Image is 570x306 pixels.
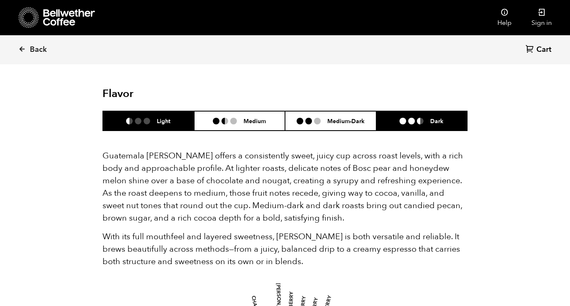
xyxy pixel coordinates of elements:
h6: Medium [244,117,266,124]
h6: Light [157,117,171,124]
span: Cart [536,45,551,55]
p: With its full mouthfeel and layered sweetness, [PERSON_NAME] is both versatile and reliable. It b... [102,231,468,268]
p: Guatemala [PERSON_NAME] offers a consistently sweet, juicy cup across roast levels, with a rich b... [102,150,468,224]
span: Back [30,45,47,55]
h2: Flavor [102,87,224,100]
a: Cart [526,44,553,56]
h6: Dark [430,117,443,124]
h6: Medium-Dark [327,117,365,124]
